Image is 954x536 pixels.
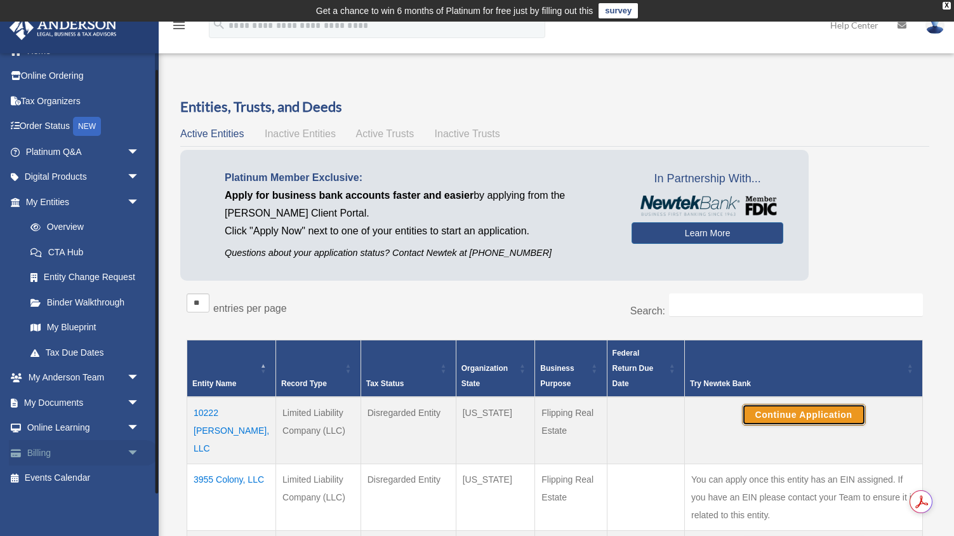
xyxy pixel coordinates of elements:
[535,397,607,464] td: Flipping Real Estate
[9,139,159,164] a: Platinum Q&Aarrow_drop_down
[613,349,654,388] span: Federal Return Due Date
[742,404,866,425] button: Continue Application
[127,139,152,165] span: arrow_drop_down
[9,390,159,415] a: My Documentsarrow_drop_down
[632,222,783,244] a: Learn More
[225,222,613,240] p: Click "Apply Now" next to one of your entities to start an application.
[213,303,287,314] label: entries per page
[187,340,276,398] th: Entity Name: Activate to invert sorting
[212,17,226,31] i: search
[18,215,146,240] a: Overview
[9,365,159,391] a: My Anderson Teamarrow_drop_down
[9,88,159,114] a: Tax Organizers
[535,464,607,531] td: Flipping Real Estate
[127,189,152,215] span: arrow_drop_down
[607,340,684,398] th: Federal Return Due Date: Activate to sort
[127,390,152,416] span: arrow_drop_down
[9,440,159,466] a: Billingarrow_drop_down
[187,397,276,464] td: 10222 [PERSON_NAME], LLC
[6,15,121,40] img: Anderson Advisors Platinum Portal
[943,2,951,10] div: close
[18,265,152,290] a: Entity Change Request
[127,415,152,441] span: arrow_drop_down
[356,128,414,139] span: Active Trusts
[632,169,783,189] span: In Partnership With...
[171,18,187,33] i: menu
[461,364,508,388] span: Organization State
[187,464,276,531] td: 3955 Colony, LLC
[456,397,535,464] td: [US_STATE]
[361,464,456,531] td: Disregarded Entity
[180,128,244,139] span: Active Entities
[361,340,456,398] th: Tax Status: Activate to sort
[925,16,944,34] img: User Pic
[225,245,613,261] p: Questions about your application status? Contact Newtek at [PHONE_NUMBER]
[456,340,535,398] th: Organization State: Activate to sort
[638,196,777,216] img: NewtekBankLogoSM.png
[9,189,152,215] a: My Entitiesarrow_drop_down
[276,397,361,464] td: Limited Liability Company (LLC)
[171,22,187,33] a: menu
[180,97,929,117] h3: Entities, Trusts, and Deeds
[225,190,474,201] span: Apply for business bank accounts faster and easier
[9,64,159,89] a: Online Ordering
[435,128,500,139] span: Inactive Trusts
[225,187,613,222] p: by applying from the [PERSON_NAME] Client Portal.
[9,164,159,190] a: Digital Productsarrow_drop_down
[535,340,607,398] th: Business Purpose: Activate to sort
[18,315,152,340] a: My Blueprint
[127,365,152,391] span: arrow_drop_down
[265,128,336,139] span: Inactive Entities
[361,397,456,464] td: Disregarded Entity
[192,379,236,388] span: Entity Name
[127,164,152,191] span: arrow_drop_down
[127,440,152,466] span: arrow_drop_down
[9,415,159,441] a: Online Learningarrow_drop_down
[73,117,101,136] div: NEW
[18,290,152,315] a: Binder Walkthrough
[18,340,152,365] a: Tax Due Dates
[630,305,665,316] label: Search:
[456,464,535,531] td: [US_STATE]
[9,114,159,140] a: Order StatusNEW
[18,239,152,265] a: CTA Hub
[366,379,404,388] span: Tax Status
[276,464,361,531] td: Limited Liability Company (LLC)
[281,379,327,388] span: Record Type
[316,3,593,18] div: Get a chance to win 6 months of Platinum for free just by filling out this
[225,169,613,187] p: Platinum Member Exclusive:
[599,3,638,18] a: survey
[685,464,923,531] td: You can apply once this entity has an EIN assigned. If you have an EIN please contact your Team t...
[9,466,159,491] a: Events Calendar
[540,364,574,388] span: Business Purpose
[276,340,361,398] th: Record Type: Activate to sort
[685,340,923,398] th: Try Newtek Bank : Activate to sort
[690,376,903,391] div: Try Newtek Bank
